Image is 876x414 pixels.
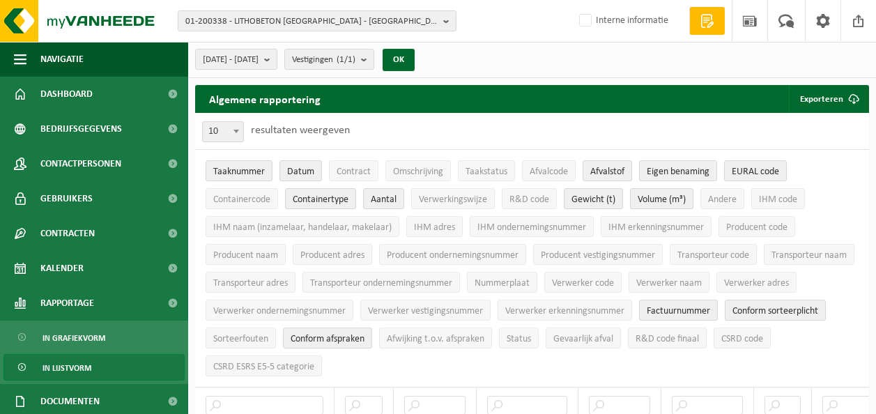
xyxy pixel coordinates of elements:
[552,278,614,289] span: Verwerker code
[470,216,594,237] button: IHM ondernemingsnummerIHM ondernemingsnummer: Activate to sort
[387,250,518,261] span: Producent ondernemingsnummer
[677,250,749,261] span: Transporteur code
[283,328,372,348] button: Conform afspraken : Activate to sort
[251,125,350,136] label: resultaten weergeven
[546,328,621,348] button: Gevaarlijk afval : Activate to sort
[360,300,491,321] button: Verwerker vestigingsnummerVerwerker vestigingsnummer: Activate to sort
[213,167,265,177] span: Taaknummer
[284,49,374,70] button: Vestigingen(1/1)
[630,188,693,209] button: Volume (m³)Volume (m³): Activate to sort
[363,188,404,209] button: AantalAantal: Activate to sort
[195,85,335,113] h2: Algemene rapportering
[213,194,270,205] span: Containercode
[3,354,185,381] a: In lijstvorm
[379,244,526,265] button: Producent ondernemingsnummerProducent ondernemingsnummer: Activate to sort
[202,121,244,142] span: 10
[714,328,771,348] button: CSRD codeCSRD code: Activate to sort
[291,334,364,344] span: Conform afspraken
[636,334,699,344] span: R&D code finaal
[279,160,322,181] button: DatumDatum: Activate to sort
[414,222,455,233] span: IHM adres
[708,194,737,205] span: Andere
[293,244,372,265] button: Producent adresProducent adres: Activate to sort
[43,325,105,351] span: In grafiekvorm
[3,324,185,351] a: In grafiekvorm
[213,278,288,289] span: Transporteur adres
[716,272,797,293] button: Verwerker adresVerwerker adres: Activate to sort
[576,10,668,31] label: Interne informatie
[40,112,122,146] span: Bedrijfsgegevens
[43,355,91,381] span: In lijstvorm
[726,222,787,233] span: Producent code
[40,146,121,181] span: Contactpersonen
[505,306,624,316] span: Verwerker erkenningsnummer
[368,306,483,316] span: Verwerker vestigingsnummer
[544,272,622,293] button: Verwerker codeVerwerker code: Activate to sort
[638,194,686,205] span: Volume (m³)
[287,167,314,177] span: Datum
[203,122,243,141] span: 10
[771,250,847,261] span: Transporteur naam
[206,272,295,293] button: Transporteur adresTransporteur adres: Activate to sort
[571,194,615,205] span: Gewicht (t)
[458,160,515,181] button: TaakstatusTaakstatus: Activate to sort
[406,216,463,237] button: IHM adresIHM adres: Activate to sort
[507,334,531,344] span: Status
[285,188,356,209] button: ContainertypeContainertype: Activate to sort
[371,194,397,205] span: Aantal
[302,272,460,293] button: Transporteur ondernemingsnummerTransporteur ondernemingsnummer : Activate to sort
[178,10,456,31] button: 01-200338 - LITHOBETON [GEOGRAPHIC_DATA] - [GEOGRAPHIC_DATA]
[639,300,718,321] button: FactuurnummerFactuurnummer: Activate to sort
[337,167,371,177] span: Contract
[466,167,507,177] span: Taakstatus
[475,278,530,289] span: Nummerplaat
[732,306,818,316] span: Conform sorteerplicht
[206,300,353,321] button: Verwerker ondernemingsnummerVerwerker ondernemingsnummer: Activate to sort
[40,181,93,216] span: Gebruikers
[206,216,399,237] button: IHM naam (inzamelaar, handelaar, makelaar)IHM naam (inzamelaar, handelaar, makelaar): Activate to...
[203,49,259,70] span: [DATE] - [DATE]
[553,334,613,344] span: Gevaarlijk afval
[393,167,443,177] span: Omschrijving
[732,167,779,177] span: EURAL code
[213,222,392,233] span: IHM naam (inzamelaar, handelaar, makelaar)
[751,188,805,209] button: IHM codeIHM code: Activate to sort
[502,188,557,209] button: R&D codeR&amp;D code: Activate to sort
[583,160,632,181] button: AfvalstofAfvalstof: Activate to sort
[300,250,364,261] span: Producent adres
[40,77,93,112] span: Dashboard
[764,244,854,265] button: Transporteur naamTransporteur naam: Activate to sort
[467,272,537,293] button: NummerplaatNummerplaat: Activate to sort
[206,188,278,209] button: ContainercodeContainercode: Activate to sort
[206,328,276,348] button: SorteerfoutenSorteerfouten: Activate to sort
[724,160,787,181] button: EURAL codeEURAL code: Activate to sort
[206,160,272,181] button: TaaknummerTaaknummer: Activate to remove sorting
[590,167,624,177] span: Afvalstof
[725,300,826,321] button: Conform sorteerplicht : Activate to sort
[601,216,712,237] button: IHM erkenningsnummerIHM erkenningsnummer: Activate to sort
[206,355,322,376] button: CSRD ESRS E5-5 categorieCSRD ESRS E5-5 categorie: Activate to sort
[719,216,795,237] button: Producent codeProducent code: Activate to sort
[499,328,539,348] button: StatusStatus: Activate to sort
[509,194,549,205] span: R&D code
[628,328,707,348] button: R&D code finaalR&amp;D code finaal: Activate to sort
[383,49,415,71] button: OK
[670,244,757,265] button: Transporteur codeTransporteur code: Activate to sort
[629,272,709,293] button: Verwerker naamVerwerker naam: Activate to sort
[385,160,451,181] button: OmschrijvingOmschrijving: Activate to sort
[564,188,623,209] button: Gewicht (t)Gewicht (t): Activate to sort
[213,334,268,344] span: Sorteerfouten
[759,194,797,205] span: IHM code
[639,160,717,181] button: Eigen benamingEigen benaming: Activate to sort
[700,188,744,209] button: AndereAndere: Activate to sort
[379,328,492,348] button: Afwijking t.o.v. afsprakenAfwijking t.o.v. afspraken: Activate to sort
[724,278,789,289] span: Verwerker adres
[647,306,710,316] span: Factuurnummer
[498,300,632,321] button: Verwerker erkenningsnummerVerwerker erkenningsnummer: Activate to sort
[213,362,314,372] span: CSRD ESRS E5-5 categorie
[530,167,568,177] span: Afvalcode
[293,194,348,205] span: Containertype
[411,188,495,209] button: VerwerkingswijzeVerwerkingswijze: Activate to sort
[40,42,84,77] span: Navigatie
[40,251,84,286] span: Kalender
